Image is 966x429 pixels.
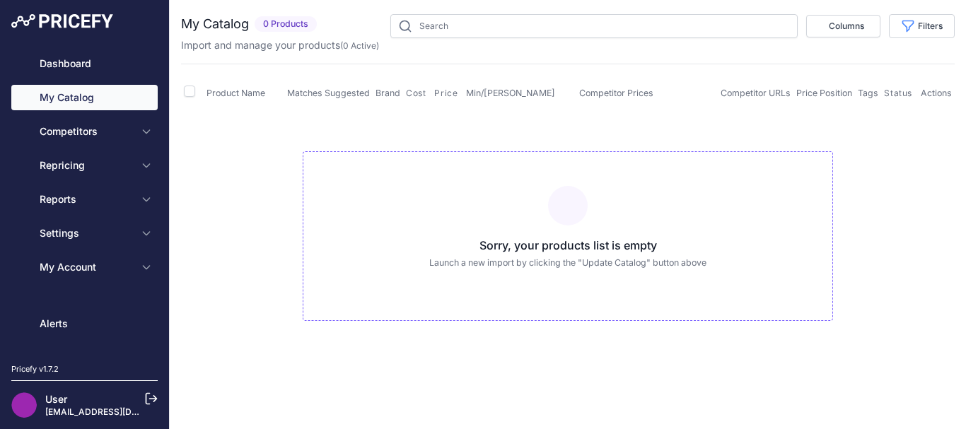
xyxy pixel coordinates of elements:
a: 0 Active [343,40,376,51]
span: Competitor Prices [579,88,653,98]
span: Competitor URLs [721,88,791,98]
a: [EMAIL_ADDRESS][DOMAIN_NAME] [45,406,193,417]
span: Matches Suggested [287,88,370,98]
button: My Account [11,254,158,280]
span: Cost [406,88,426,99]
span: Price [434,88,458,99]
button: Settings [11,221,158,246]
span: Reports [40,192,132,206]
p: Import and manage your products [181,38,379,52]
button: Reports [11,187,158,212]
span: ( ) [340,40,379,51]
h2: My Catalog [181,14,249,34]
span: Competitors [40,124,132,139]
button: Repricing [11,153,158,178]
span: Settings [40,226,132,240]
span: Price Position [796,88,852,98]
button: Filters [889,14,955,38]
span: Tags [858,88,878,98]
p: Launch a new import by clicking the "Update Catalog" button above [315,257,821,270]
button: Columns [806,15,880,37]
span: Status [884,88,912,99]
a: Dashboard [11,51,158,76]
div: Pricefy v1.7.2 [11,363,59,375]
nav: Sidebar [11,51,158,390]
span: 0 Products [255,16,317,33]
h3: Sorry, your products list is empty [315,237,821,254]
span: Repricing [40,158,132,172]
span: Actions [921,88,952,98]
span: Min/[PERSON_NAME] [466,88,555,98]
a: Alerts [11,311,158,336]
button: Competitors [11,119,158,144]
input: Search [390,14,798,38]
span: Brand [376,88,400,98]
span: Product Name [206,88,265,98]
a: My Catalog [11,85,158,110]
button: Status [884,88,915,99]
span: My Account [40,260,132,274]
a: User [45,393,67,405]
button: Cost [406,88,429,99]
button: Price [434,88,460,99]
img: Pricefy Logo [11,14,113,28]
